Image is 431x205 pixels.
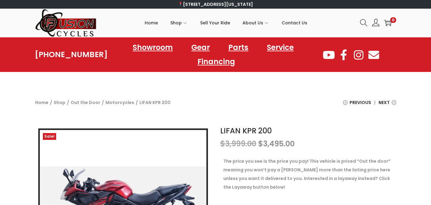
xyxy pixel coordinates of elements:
[50,98,52,107] span: /
[258,139,263,149] span: $
[35,9,97,37] img: Woostify retina logo
[102,98,104,107] span: /
[200,9,230,37] a: Sell Your Ride
[178,1,253,7] a: [STREET_ADDRESS][US_STATE]
[71,99,100,106] a: Out the Door
[379,98,396,111] a: Next
[200,15,230,31] span: Sell Your Ride
[282,9,307,37] a: Contact Us
[170,15,182,31] span: Shop
[126,40,179,55] a: Showroom
[108,40,322,69] nav: Menu
[35,99,48,106] a: Home
[223,157,393,191] p: The price you see is the price you pay! This vehicle is priced “Out the door” meaning you won’t p...
[178,2,183,6] img: 📍
[242,15,263,31] span: About Us
[242,9,269,37] a: About Us
[384,19,392,27] a: 0
[350,98,371,107] span: Previous
[220,139,225,149] span: $
[220,139,256,149] bdi: 3,999.00
[97,9,355,37] nav: Primary navigation
[139,98,171,107] span: LIFAN KPR 200
[170,9,188,37] a: Shop
[35,50,108,59] a: [PHONE_NUMBER]
[379,98,390,107] span: Next
[136,98,138,107] span: /
[222,40,255,55] a: Parts
[261,40,300,55] a: Service
[343,98,371,111] a: Previous
[106,99,134,106] a: Motorcycles
[258,139,295,149] bdi: 3,495.00
[145,9,158,37] a: Home
[67,98,69,107] span: /
[54,99,65,106] a: Shop
[191,55,241,69] a: Financing
[145,15,158,31] span: Home
[282,15,307,31] span: Contact Us
[185,40,216,55] a: Gear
